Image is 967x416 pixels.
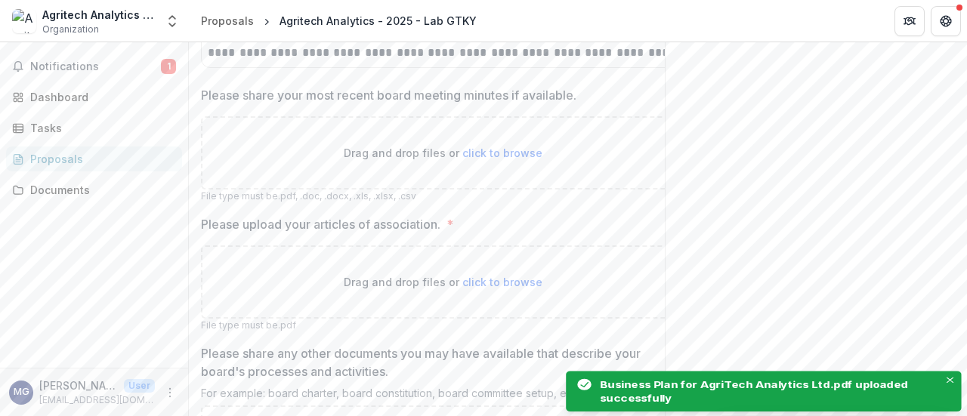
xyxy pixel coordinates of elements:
[532,350,967,416] div: Notifications-bottom-right
[124,379,155,393] p: User
[30,89,170,105] div: Dashboard
[6,116,182,140] a: Tasks
[42,7,156,23] div: Agritech Analytics Limited
[39,393,155,407] p: [EMAIL_ADDRESS][DOMAIN_NAME]
[201,387,684,405] div: For example: board charter, board constitution, board committee setup, etc.
[280,13,477,29] div: Agritech Analytics - 2025 - Lab GTKY
[600,377,933,405] div: Business Plan for AgriTech Analytics Ltd.pdf uploaded successfully
[30,151,170,167] div: Proposals
[195,10,260,32] a: Proposals
[12,9,36,33] img: Agritech Analytics Limited
[201,319,684,332] p: File type must be .pdf
[161,59,176,74] span: 1
[195,10,483,32] nav: breadcrumb
[42,23,99,36] span: Organization
[894,6,925,36] button: Partners
[6,85,182,109] a: Dashboard
[344,274,542,290] p: Drag and drop files or
[201,13,254,29] div: Proposals
[6,177,182,202] a: Documents
[344,145,542,161] p: Drag and drop files or
[162,6,183,36] button: Open entity switcher
[201,86,576,104] p: Please share your most recent board meeting minutes if available.
[6,54,182,79] button: Notifications1
[201,215,440,233] p: Please upload your articles of association.
[201,190,684,203] p: File type must be .pdf, .doc, .docx, .xls, .xlsx, .csv
[6,146,182,171] a: Proposals
[941,373,958,387] button: Close
[201,344,675,381] p: Please share any other documents you may have available that describe your board's processes and ...
[14,387,29,397] div: Maryanne Gichanga
[161,384,179,402] button: More
[30,60,161,73] span: Notifications
[39,377,118,393] p: [PERSON_NAME]
[931,6,961,36] button: Get Help
[30,120,170,136] div: Tasks
[462,146,542,159] span: click to browse
[462,276,542,288] span: click to browse
[30,182,170,198] div: Documents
